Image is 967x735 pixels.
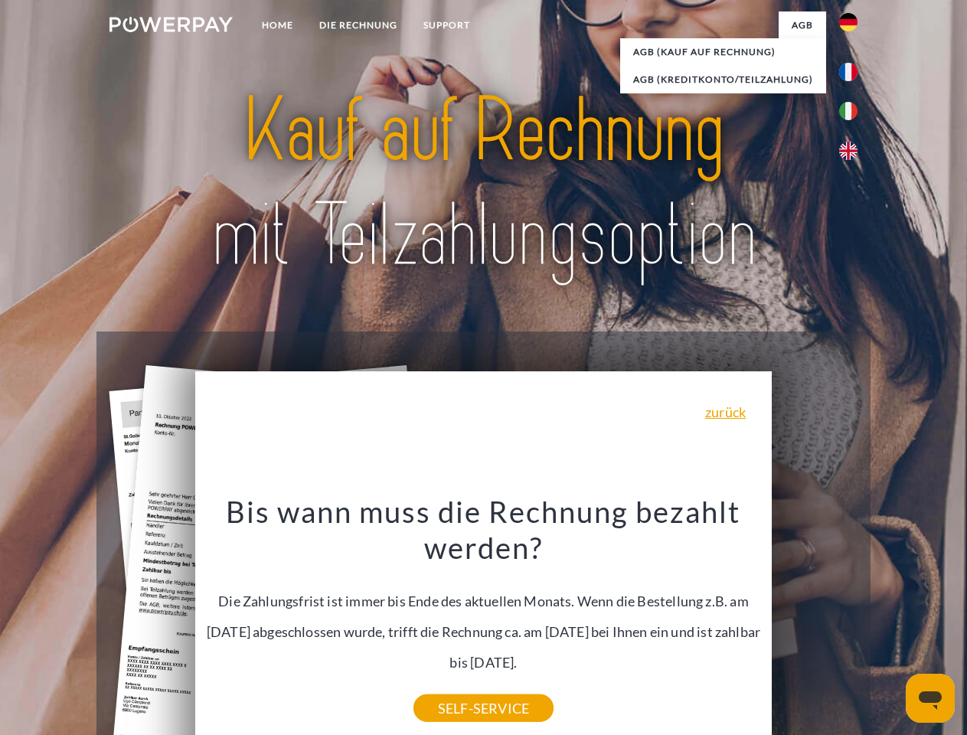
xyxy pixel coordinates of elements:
[839,63,858,81] img: fr
[906,674,955,723] iframe: Schaltfläche zum Öffnen des Messaging-Fensters
[204,493,763,708] div: Die Zahlungsfrist ist immer bis Ende des aktuellen Monats. Wenn die Bestellung z.B. am [DATE] abg...
[204,493,763,567] h3: Bis wann muss die Rechnung bezahlt werden?
[413,694,554,722] a: SELF-SERVICE
[410,11,483,39] a: SUPPORT
[620,38,826,66] a: AGB (Kauf auf Rechnung)
[839,102,858,120] img: it
[839,13,858,31] img: de
[620,66,826,93] a: AGB (Kreditkonto/Teilzahlung)
[306,11,410,39] a: DIE RECHNUNG
[779,11,826,39] a: agb
[839,142,858,160] img: en
[146,73,821,293] img: title-powerpay_de.svg
[109,17,233,32] img: logo-powerpay-white.svg
[249,11,306,39] a: Home
[705,405,746,419] a: zurück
